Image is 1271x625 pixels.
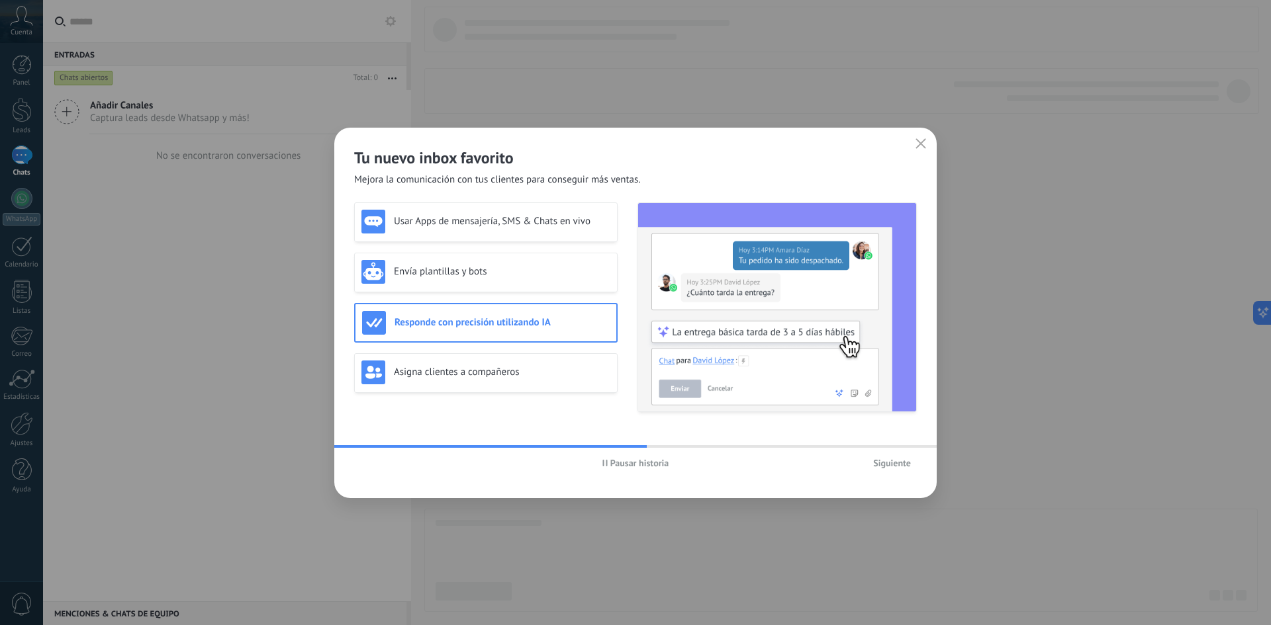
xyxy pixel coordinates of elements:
span: Mejora la comunicación con tus clientes para conseguir más ventas. [354,173,641,187]
h3: Usar Apps de mensajería, SMS & Chats en vivo [394,215,610,228]
h3: Envía plantillas y bots [394,265,610,278]
h3: Responde con precisión utilizando IA [395,316,610,329]
span: Siguiente [873,458,911,468]
button: Pausar historia [596,453,675,473]
span: Pausar historia [610,458,669,468]
h2: Tu nuevo inbox favorito [354,147,917,168]
button: Siguiente [867,453,917,473]
h3: Asigna clientes a compañeros [394,366,610,378]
